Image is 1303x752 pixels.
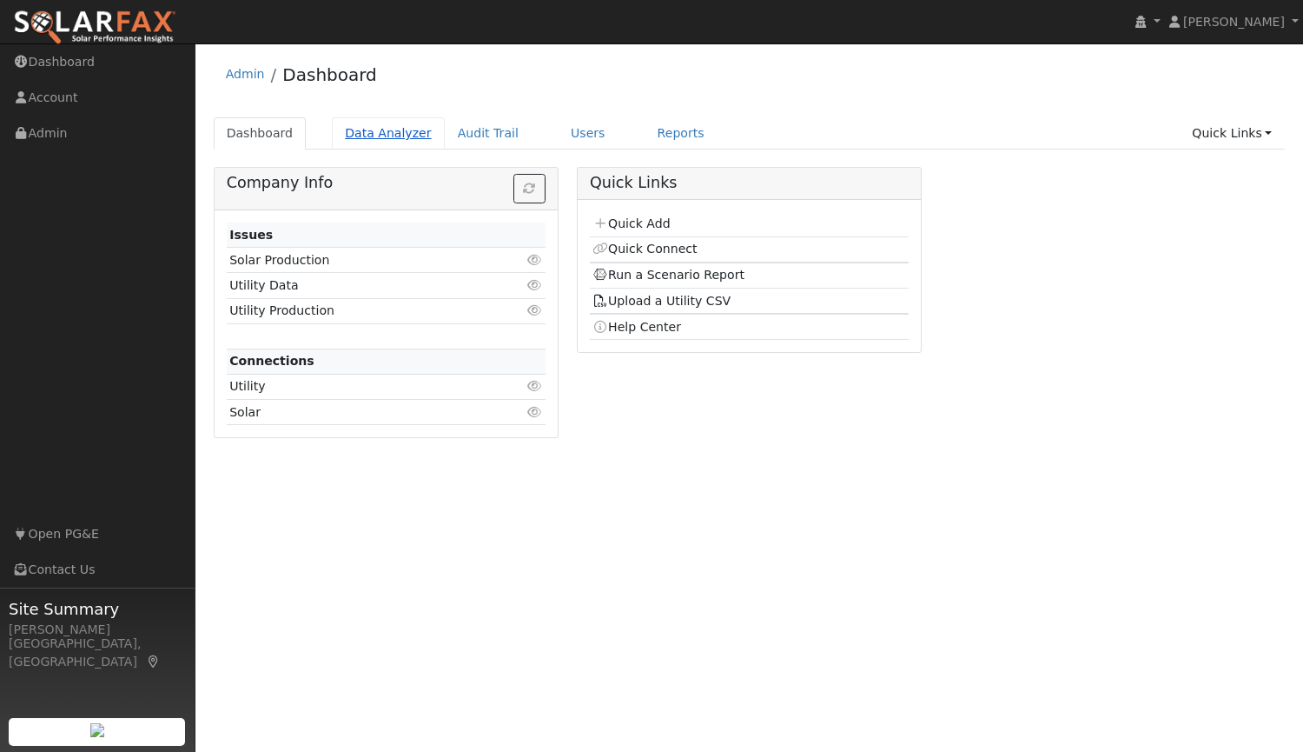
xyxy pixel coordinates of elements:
a: Run a Scenario Report [592,268,744,282]
a: Quick Connect [592,242,697,256]
img: SolarFax [13,10,176,46]
a: Audit Trail [445,117,532,150]
td: Solar Production [227,248,494,273]
i: Click to view [527,254,543,266]
i: Click to view [527,279,543,291]
strong: Connections [229,354,314,368]
i: Click to view [527,406,543,418]
a: Data Analyzer [332,117,445,150]
img: retrieve [90,723,104,737]
a: Upload a Utility CSV [592,294,731,308]
a: Dashboard [214,117,307,150]
span: [PERSON_NAME] [1183,15,1285,29]
i: Click to view [527,304,543,316]
a: Quick Add [592,216,670,230]
a: Help Center [592,320,681,334]
h5: Company Info [227,174,546,192]
td: Solar [227,400,494,425]
i: Click to view [527,380,543,392]
div: [GEOGRAPHIC_DATA], [GEOGRAPHIC_DATA] [9,635,186,671]
a: Quick Links [1179,117,1285,150]
a: Map [146,655,162,669]
h5: Quick Links [590,174,909,192]
td: Utility [227,374,494,399]
div: [PERSON_NAME] [9,621,186,639]
a: Users [558,117,618,150]
td: Utility Production [227,298,494,323]
a: Reports [645,117,718,150]
a: Dashboard [282,64,377,85]
td: Utility Data [227,273,494,298]
span: Site Summary [9,597,186,621]
strong: Issues [229,228,273,242]
a: Admin [226,67,265,81]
